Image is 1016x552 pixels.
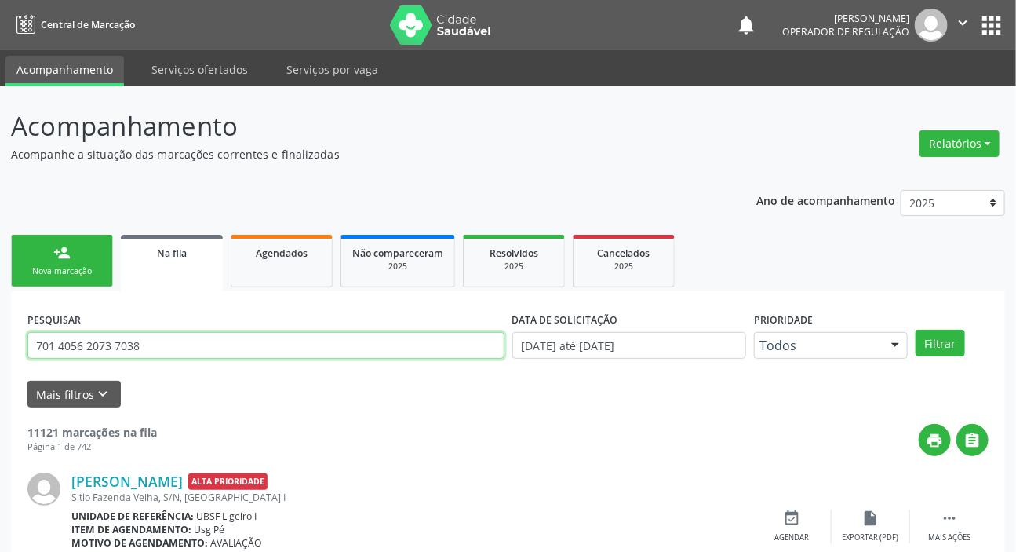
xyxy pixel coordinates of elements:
label: Prioridade [754,308,813,332]
span: Na fila [157,247,187,260]
label: PESQUISAR [27,308,81,332]
button:  [956,424,989,456]
span: UBSF Ligeiro I [197,510,257,523]
span: Central de Marcação [41,18,135,31]
span: Não compareceram [352,247,443,260]
div: Página 1 de 742 [27,441,157,454]
div: Sitio Fazenda Velha, S/N, [GEOGRAPHIC_DATA] I [71,491,753,504]
span: Alta Prioridade [188,473,268,490]
img: img [915,9,948,42]
a: [PERSON_NAME] [71,473,183,490]
div: [PERSON_NAME] [782,12,909,25]
div: 2025 [352,261,443,272]
div: Nova marcação [23,265,101,277]
p: Ano de acompanhamento [756,190,895,210]
a: Central de Marcação [11,12,135,38]
p: Acompanhe a situação das marcações correntes e finalizadas [11,146,707,163]
i: insert_drive_file [862,510,879,527]
b: Item de agendamento: [71,523,191,536]
span: Operador de regulação [782,25,909,38]
button: Relatórios [919,130,1000,157]
a: Serviços por vaga [275,56,389,83]
span: Usg Pé [195,523,225,536]
i:  [954,14,971,31]
input: Selecione um intervalo [512,332,747,359]
i: event_available [784,510,801,527]
button: Filtrar [916,330,965,356]
i:  [964,432,981,449]
img: img [27,473,60,506]
button: print [919,424,951,456]
span: Cancelados [598,247,650,260]
div: Mais ações [928,532,970,543]
label: DATA DE SOLICITAÇÃO [512,308,618,332]
a: Acompanhamento [5,56,124,86]
button:  [948,9,978,42]
span: Todos [759,338,876,353]
i:  [941,510,958,527]
p: Acompanhamento [11,107,707,146]
div: 2025 [475,261,553,272]
b: Unidade de referência: [71,510,194,523]
div: person_add [53,244,71,261]
i: print [927,432,944,449]
span: Agendados [256,247,308,260]
a: Serviços ofertados [140,56,259,83]
button: Mais filtroskeyboard_arrow_down [27,381,121,408]
button: notifications [735,14,757,36]
b: Motivo de agendamento: [71,536,208,550]
button: apps [978,12,1005,39]
i: keyboard_arrow_down [95,386,112,403]
strong: 11121 marcações na fila [27,425,157,440]
div: 2025 [584,261,663,272]
span: AVALIAÇÃO [211,536,263,550]
input: Nome, CNS [27,332,504,359]
span: Resolvidos [490,247,538,260]
div: Agendar [775,532,810,543]
div: Exportar (PDF) [843,532,899,543]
